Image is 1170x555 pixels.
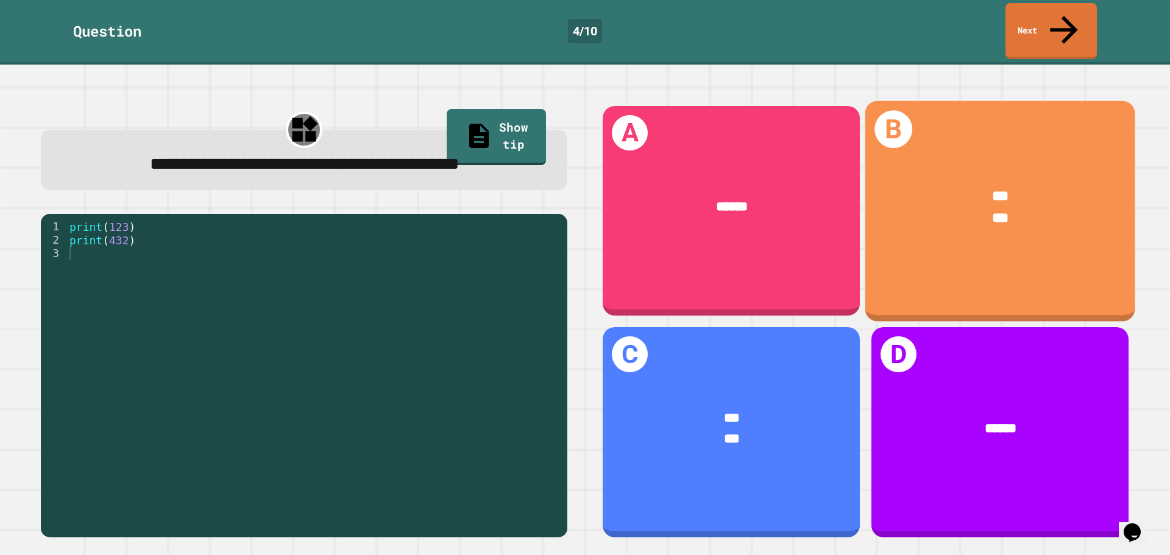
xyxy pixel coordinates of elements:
h1: A [612,115,648,151]
h1: D [881,336,916,372]
div: 4 / 10 [568,19,602,43]
div: 2 [41,233,67,247]
a: Show tip [447,109,546,165]
h1: C [612,336,648,372]
div: Question [73,20,141,42]
div: 1 [41,220,67,233]
iframe: chat widget [1119,506,1158,543]
a: Next [1005,3,1097,59]
h1: B [875,110,913,148]
div: 3 [41,247,67,260]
